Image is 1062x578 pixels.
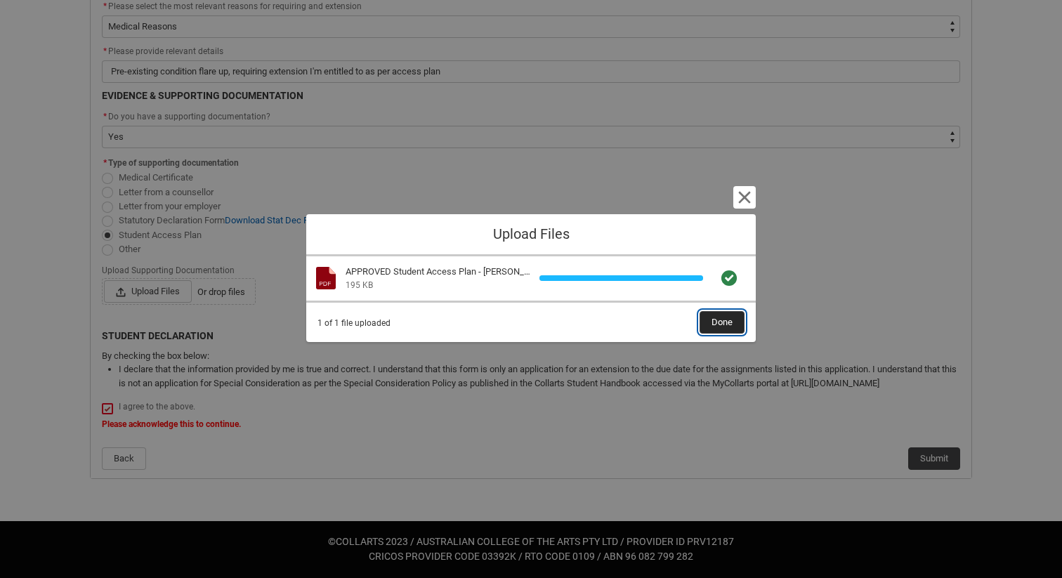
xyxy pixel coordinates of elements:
[362,280,373,290] span: KB
[346,265,531,279] div: APPROVED Student Access Plan - [PERSON_NAME].pdf
[317,311,391,329] span: 1 of 1 file uploaded
[317,225,745,243] h1: Upload Files
[700,311,745,334] button: Done
[733,186,756,209] button: Cancel and close
[346,280,360,290] span: 195
[712,312,733,333] span: Done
